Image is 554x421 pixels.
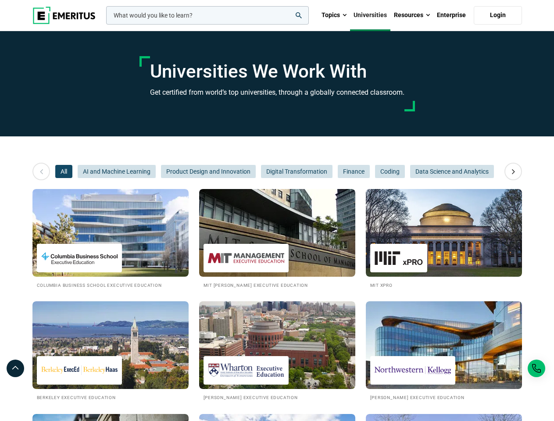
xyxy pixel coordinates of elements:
button: All [55,165,72,178]
img: MIT xPRO [375,248,423,268]
a: Universities We Work With Kellogg Executive Education [PERSON_NAME] Executive Education [366,301,522,401]
img: MIT Sloan Executive Education [208,248,284,268]
a: Universities We Work With MIT Sloan Executive Education MIT [PERSON_NAME] Executive Education [199,189,355,289]
input: woocommerce-product-search-field-0 [106,6,309,25]
img: Kellogg Executive Education [375,360,451,380]
h2: MIT [PERSON_NAME] Executive Education [204,281,351,289]
h2: [PERSON_NAME] Executive Education [370,393,518,401]
img: Columbia Business School Executive Education [41,248,118,268]
button: Product Design and Innovation [161,165,256,178]
button: Finance [338,165,370,178]
img: Universities We Work With [199,301,355,389]
img: Universities We Work With [32,301,189,389]
a: Universities We Work With MIT xPRO MIT xPRO [366,189,522,289]
a: Universities We Work With Berkeley Executive Education Berkeley Executive Education [32,301,189,401]
button: Digital Transformation [261,165,332,178]
img: Universities We Work With [366,189,522,277]
button: Coding [375,165,405,178]
img: Wharton Executive Education [208,360,284,380]
h3: Get certified from world’s top universities, through a globally connected classroom. [150,87,404,98]
h2: Columbia Business School Executive Education [37,281,184,289]
img: Berkeley Executive Education [41,360,118,380]
button: AI and Machine Learning [78,165,156,178]
img: Universities We Work With [366,301,522,389]
a: Universities We Work With Wharton Executive Education [PERSON_NAME] Executive Education [199,301,355,401]
h2: Berkeley Executive Education [37,393,184,401]
button: Data Science and Analytics [410,165,494,178]
h1: Universities We Work With [150,61,404,82]
a: Login [474,6,522,25]
h2: [PERSON_NAME] Executive Education [204,393,351,401]
img: Universities We Work With [32,189,189,277]
h2: MIT xPRO [370,281,518,289]
a: Universities We Work With Columbia Business School Executive Education Columbia Business School E... [32,189,189,289]
img: Universities We Work With [199,189,355,277]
